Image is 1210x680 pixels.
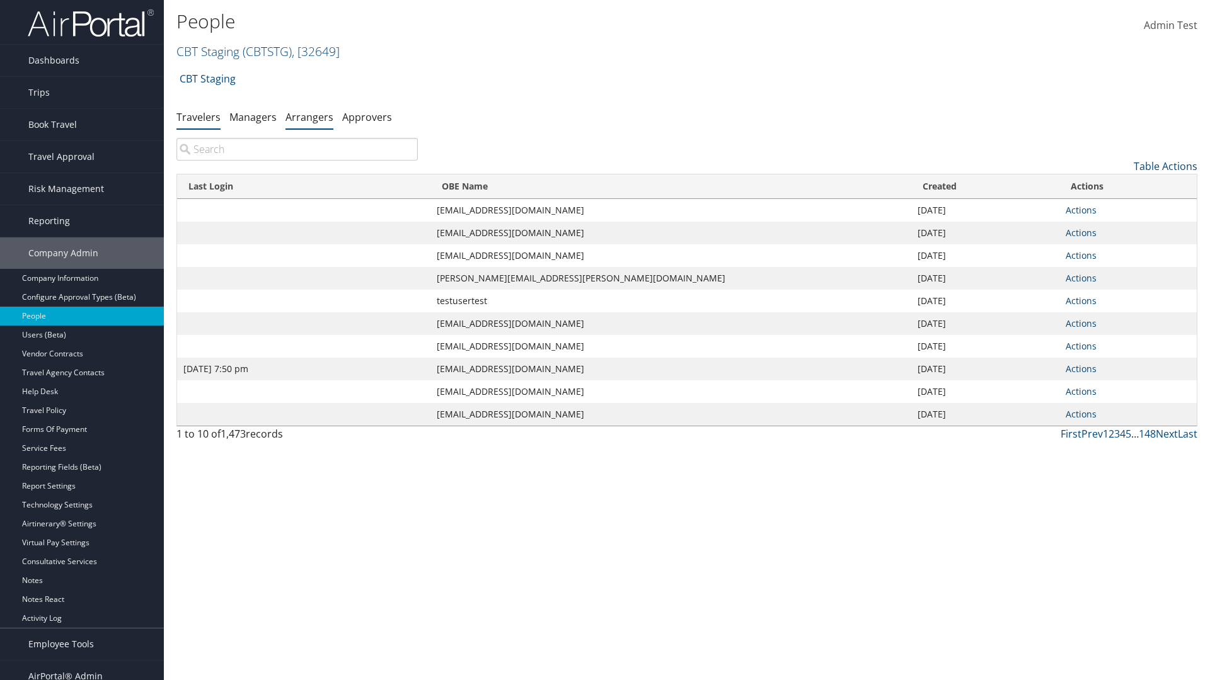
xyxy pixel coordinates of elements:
th: Last Login: activate to sort column ascending [177,174,430,199]
span: … [1131,427,1139,441]
span: Dashboards [28,45,79,76]
a: Actions [1066,249,1097,261]
span: Risk Management [28,173,104,205]
a: Managers [229,110,277,124]
td: [DATE] [911,312,1059,335]
a: 1 [1103,427,1109,441]
h1: People [176,8,857,35]
span: Admin Test [1144,18,1197,32]
span: ( CBTSTG ) [243,43,292,60]
a: Actions [1066,363,1097,375]
input: Search [176,138,418,161]
th: Actions [1059,174,1197,199]
a: 2 [1109,427,1114,441]
td: testusertest [430,290,911,312]
td: [EMAIL_ADDRESS][DOMAIN_NAME] [430,199,911,222]
td: [DATE] [911,267,1059,290]
td: [PERSON_NAME][EMAIL_ADDRESS][PERSON_NAME][DOMAIN_NAME] [430,267,911,290]
span: Trips [28,77,50,108]
td: [DATE] [911,222,1059,244]
a: Travelers [176,110,221,124]
a: First [1061,427,1081,441]
td: [EMAIL_ADDRESS][DOMAIN_NAME] [430,335,911,358]
a: Actions [1066,295,1097,307]
td: [DATE] [911,244,1059,267]
td: [DATE] [911,358,1059,380]
a: Next [1156,427,1178,441]
th: Created: activate to sort column ascending [911,174,1059,199]
a: Actions [1066,340,1097,352]
a: CBT Staging [180,66,236,91]
a: 4 [1120,427,1126,441]
a: Actions [1066,272,1097,284]
span: Reporting [28,205,70,237]
div: 1 to 10 of records [176,426,418,448]
a: 5 [1126,427,1131,441]
a: 3 [1114,427,1120,441]
a: Actions [1066,227,1097,239]
td: [DATE] [911,335,1059,358]
td: [EMAIL_ADDRESS][DOMAIN_NAME] [430,380,911,403]
a: Prev [1081,427,1103,441]
td: [EMAIL_ADDRESS][DOMAIN_NAME] [430,312,911,335]
td: [EMAIL_ADDRESS][DOMAIN_NAME] [430,244,911,267]
td: [EMAIL_ADDRESS][DOMAIN_NAME] [430,403,911,426]
a: Actions [1066,204,1097,216]
td: [DATE] [911,403,1059,426]
td: [EMAIL_ADDRESS][DOMAIN_NAME] [430,358,911,380]
a: Approvers [342,110,392,124]
span: Book Travel [28,109,77,140]
a: CBT Staging [176,43,340,60]
a: Actions [1066,408,1097,420]
a: Admin Test [1144,6,1197,45]
th: OBE Name: activate to sort column ascending [430,174,911,199]
a: Actions [1066,317,1097,329]
td: [DATE] [911,199,1059,222]
img: airportal-logo.png [28,8,154,38]
span: Travel Approval [28,141,95,173]
a: Table Actions [1134,159,1197,173]
span: , [ 32649 ] [292,43,340,60]
span: 1,473 [221,427,246,441]
span: Company Admin [28,237,98,269]
span: Employee Tools [28,628,94,660]
td: [DATE] [911,380,1059,403]
td: [EMAIL_ADDRESS][DOMAIN_NAME] [430,222,911,244]
td: [DATE] [911,290,1059,312]
a: Last [1178,427,1197,441]
td: [DATE] 7:50 pm [177,358,430,380]
a: Actions [1066,385,1097,397]
a: 148 [1139,427,1156,441]
a: Arrangers [285,110,333,124]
